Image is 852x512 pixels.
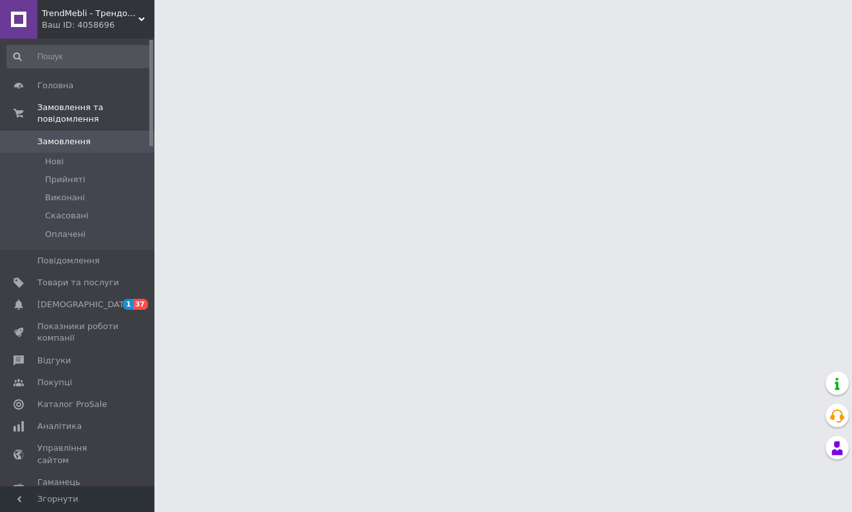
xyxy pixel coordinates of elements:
span: Покупці [37,377,72,388]
span: Відгуки [37,355,71,366]
span: 1 [123,299,133,310]
div: Ваш ID: 4058696 [42,19,154,31]
span: Гаманець компанії [37,477,119,500]
span: Показники роботи компанії [37,321,119,344]
span: 37 [133,299,148,310]
span: Управління сайтом [37,442,119,466]
span: Скасовані [45,210,89,222]
span: Виконані [45,192,85,204]
input: Пошук [6,45,152,68]
span: Повідомлення [37,255,100,267]
span: Товари та послуги [37,277,119,289]
span: [DEMOGRAPHIC_DATA] [37,299,133,310]
span: TrendMebli - Трендові меблі за супер цінами! [42,8,138,19]
span: Замовлення [37,136,91,147]
span: Аналітика [37,421,82,432]
span: Нові [45,156,64,167]
span: Прийняті [45,174,85,185]
span: Головна [37,80,73,91]
span: Замовлення та повідомлення [37,102,154,125]
span: Каталог ProSale [37,399,107,410]
span: Оплачені [45,229,86,240]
